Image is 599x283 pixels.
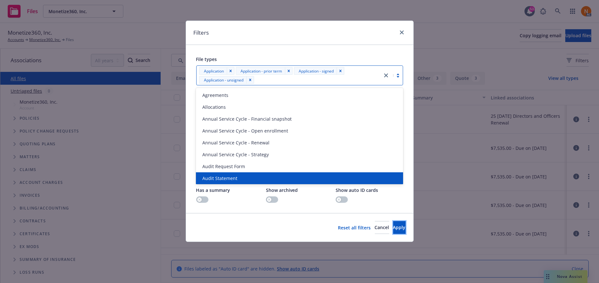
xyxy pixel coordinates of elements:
button: Apply [393,221,406,234]
span: Application - unsigned [202,77,244,83]
span: Has a summary [196,187,230,193]
span: Application [204,68,224,74]
span: Show archived [266,187,298,193]
span: Application - unsigned [204,77,244,83]
span: Annual Service Cycle - Open enrollment [202,127,288,134]
span: Application - signed [299,68,334,74]
span: Apply [393,224,406,230]
span: Audit Request Form [202,163,245,170]
a: close [382,72,390,79]
span: Application - prior term [238,68,282,74]
a: close [398,29,406,36]
button: Cancel [375,221,389,234]
span: Show auto ID cards [336,187,378,193]
span: Application [202,68,224,74]
span: Cancel [375,224,389,230]
div: Remove [object Object] [227,67,234,75]
span: Allocations [202,104,226,110]
span: Annual Service Cycle - Renewal [202,139,269,146]
span: Annual Service Cycle - Strategy [202,151,269,158]
span: Audit Statement [202,175,237,182]
span: Application - signed [296,68,334,74]
span: Annual Service Cycle - Financial snapshot [202,116,292,122]
a: Reset all filters [338,224,371,231]
div: Remove [object Object] [285,67,293,75]
div: Remove [object Object] [246,76,254,84]
div: Remove [object Object] [337,67,344,75]
span: Application - prior term [241,68,282,74]
h1: Filters [194,29,209,37]
span: File types [196,56,217,62]
span: Agreements [202,92,228,99]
